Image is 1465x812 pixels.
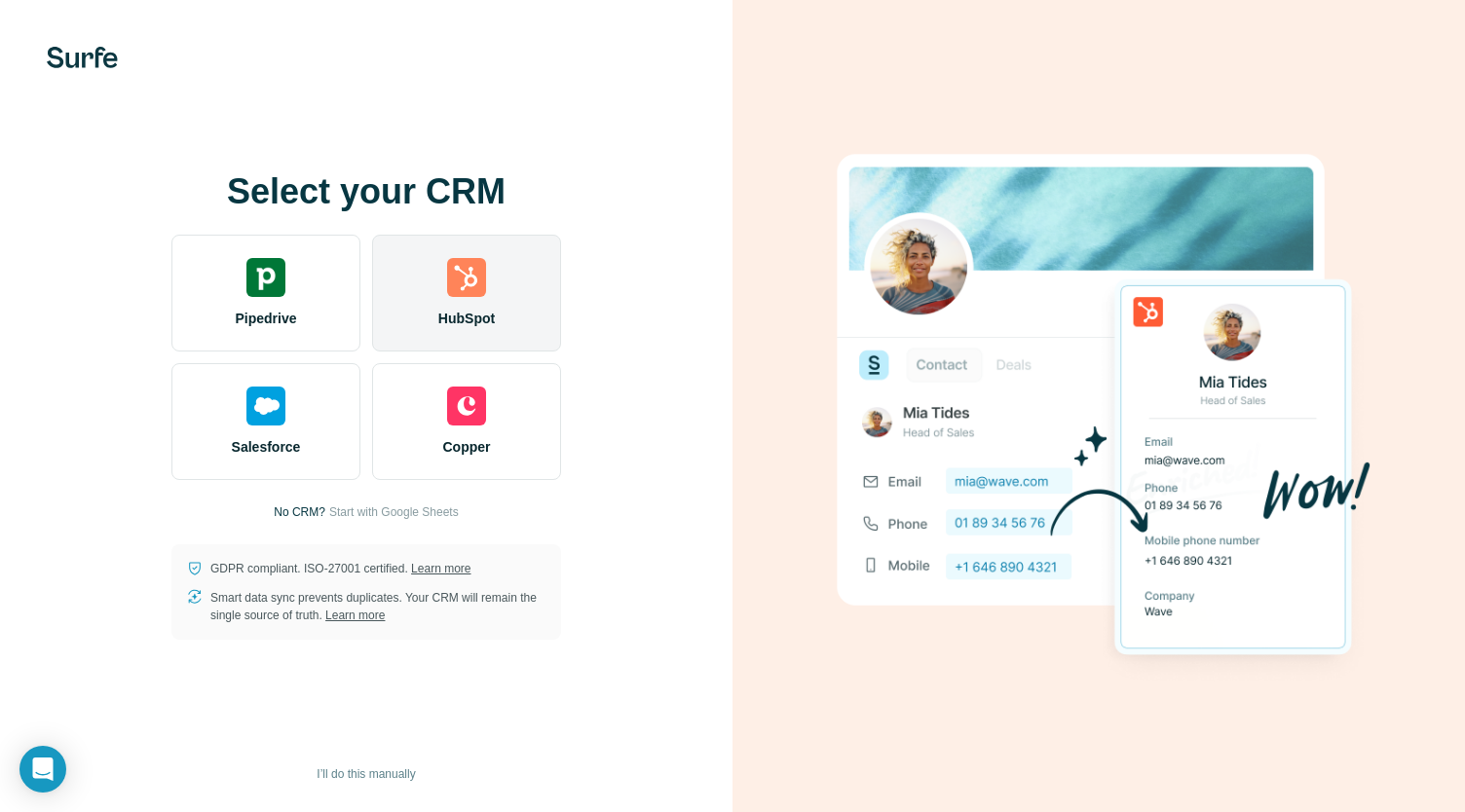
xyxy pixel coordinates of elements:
[329,503,459,521] button: Start with Google Sheets
[447,258,486,297] img: hubspot's logo
[411,562,470,575] a: Learn more
[826,124,1371,688] img: HUBSPOT image
[19,746,66,793] div: Open Intercom Messenger
[438,309,495,328] span: HubSpot
[210,589,545,624] p: Smart data sync prevents duplicates. Your CRM will remain the single source of truth.
[210,560,470,577] p: GDPR compliant. ISO-27001 certified.
[246,258,285,297] img: pipedrive's logo
[246,387,285,425] img: salesforce's logo
[303,759,429,789] button: I’ll do this manually
[171,172,561,211] h1: Select your CRM
[235,309,296,328] span: Pipedrive
[274,503,325,521] p: No CRM?
[232,437,301,457] span: Salesforce
[317,765,415,783] span: I’ll do this manually
[325,609,385,622] a: Learn more
[47,47,118,68] img: Surfe's logo
[443,437,491,457] span: Copper
[447,387,486,425] img: copper's logo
